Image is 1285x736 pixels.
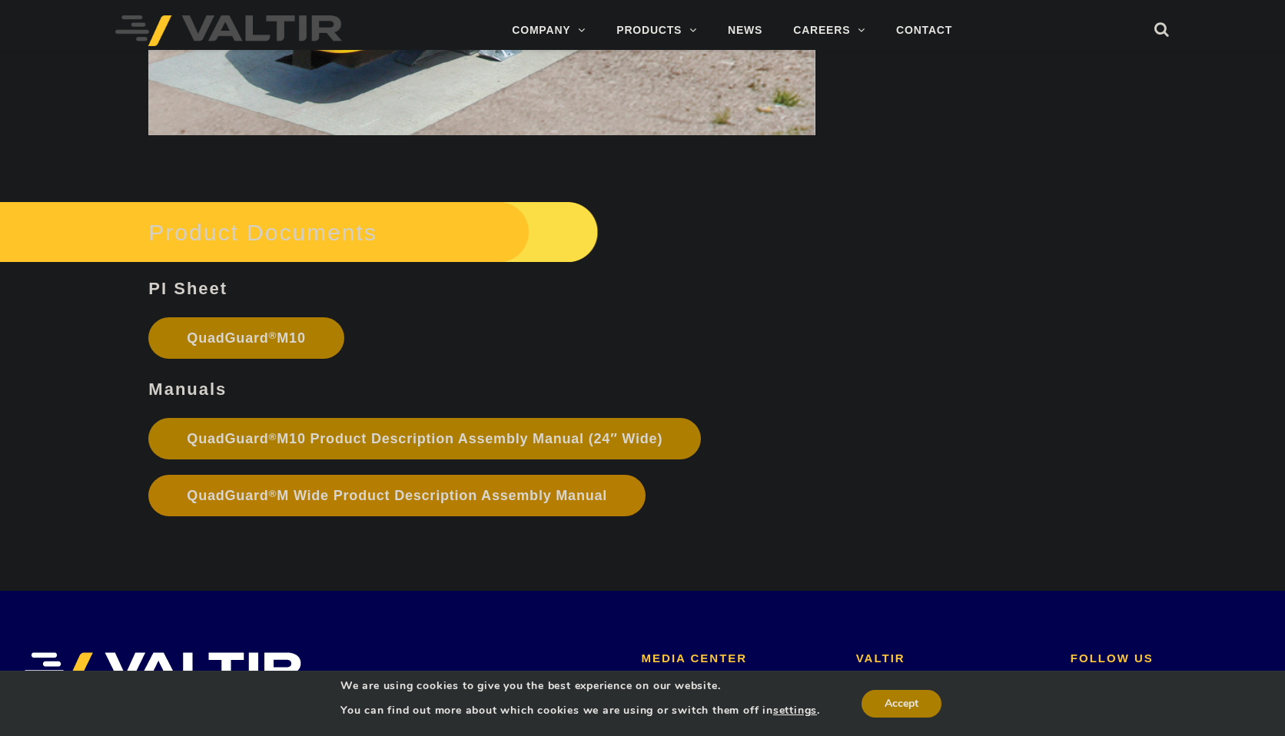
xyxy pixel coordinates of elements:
a: CONTACT [881,15,968,46]
img: VALTIR [23,652,302,691]
a: NEWS [712,15,778,46]
a: QuadGuard®M10 [148,317,344,359]
a: QuadGuard®M10 Product Description Assembly Manual (24″ Wide) [148,418,701,459]
button: settings [773,704,817,718]
h2: FOLLOW US [1071,652,1262,665]
h2: VALTIR [856,652,1048,665]
p: We are using cookies to give you the best experience on our website. [340,679,820,693]
button: Accept [862,690,941,718]
sup: ® [269,330,277,341]
img: Valtir [115,15,342,46]
strong: PI Sheet [148,279,227,298]
strong: Manuals [148,380,227,399]
a: COMPANY [496,15,601,46]
a: PRODUCTS [601,15,712,46]
p: You can find out more about which cookies we are using or switch them off in . [340,704,820,718]
a: QuadGuard®M Wide Product Description Assembly Manual [148,475,646,516]
a: CAREERS [778,15,881,46]
h2: MEDIA CENTER [642,652,833,665]
sup: ® [269,488,277,499]
sup: ® [269,431,277,443]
